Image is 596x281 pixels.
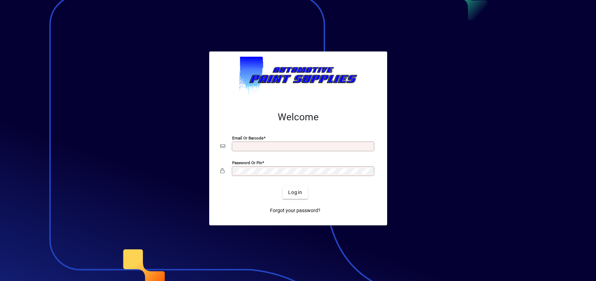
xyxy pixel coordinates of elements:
[232,135,263,140] mat-label: Email or Barcode
[267,204,323,217] a: Forgot your password?
[232,160,262,165] mat-label: Password or Pin
[288,189,302,196] span: Login
[220,111,376,123] h2: Welcome
[283,186,308,199] button: Login
[270,207,320,214] span: Forgot your password?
